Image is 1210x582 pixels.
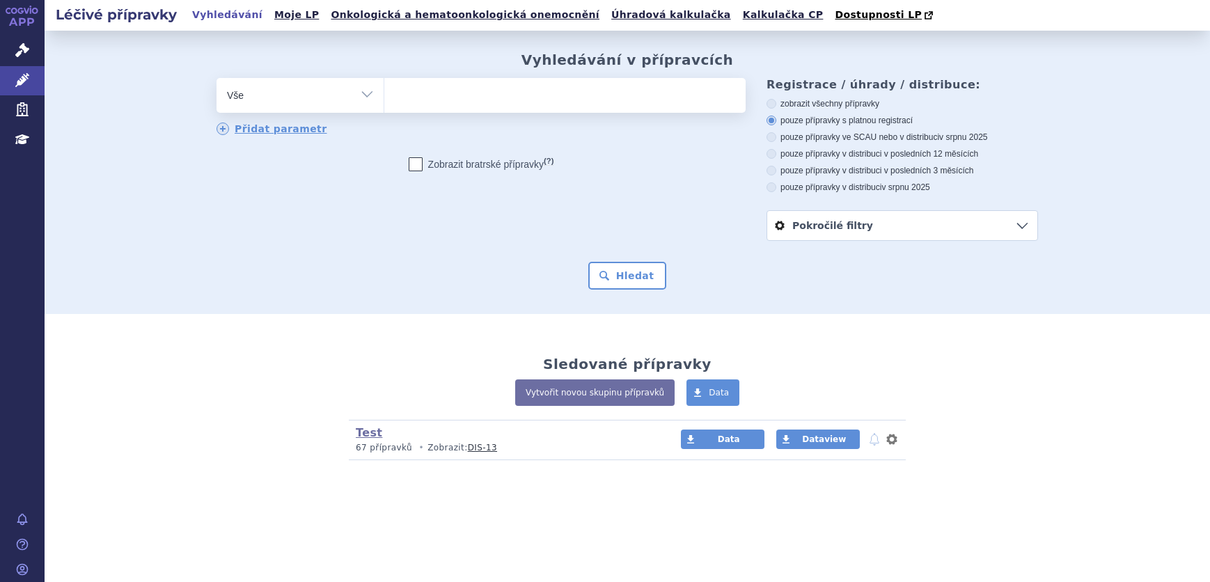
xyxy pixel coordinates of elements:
[588,262,667,290] button: Hledat
[686,379,739,406] a: Data
[681,430,764,449] a: Data
[767,78,1038,91] h3: Registrace / úhrady / distribuce:
[327,6,604,24] a: Onkologická a hematoonkologická onemocnění
[767,211,1037,240] a: Pokročilé filtry
[881,182,929,192] span: v srpnu 2025
[835,9,922,20] span: Dostupnosti LP
[831,6,940,25] a: Dostupnosti LP
[543,356,712,372] h2: Sledované přípravky
[188,6,267,24] a: Vyhledávání
[415,442,427,454] i: •
[521,52,734,68] h2: Vyhledávání v přípravcích
[544,157,553,166] abbr: (?)
[409,157,554,171] label: Zobrazit bratrské přípravky
[767,165,1038,176] label: pouze přípravky v distribuci v posledních 3 měsících
[270,6,323,24] a: Moje LP
[939,132,987,142] span: v srpnu 2025
[767,148,1038,159] label: pouze přípravky v distribuci v posledních 12 měsících
[217,123,327,135] a: Přidat parametr
[356,443,412,453] span: 67 přípravků
[515,379,675,406] a: Vytvořit novou skupinu přípravků
[607,6,735,24] a: Úhradová kalkulačka
[718,434,740,444] span: Data
[802,434,846,444] span: Dataview
[776,430,860,449] a: Dataview
[356,442,654,454] p: Zobrazit:
[767,115,1038,126] label: pouze přípravky s platnou registrací
[767,98,1038,109] label: zobrazit všechny přípravky
[867,431,881,448] button: notifikace
[767,182,1038,193] label: pouze přípravky v distribuci
[885,431,899,448] button: nastavení
[709,388,729,398] span: Data
[739,6,828,24] a: Kalkulačka CP
[767,132,1038,143] label: pouze přípravky ve SCAU nebo v distribuci
[45,5,188,24] h2: Léčivé přípravky
[468,443,497,453] a: DIS-13
[356,426,382,439] a: Test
